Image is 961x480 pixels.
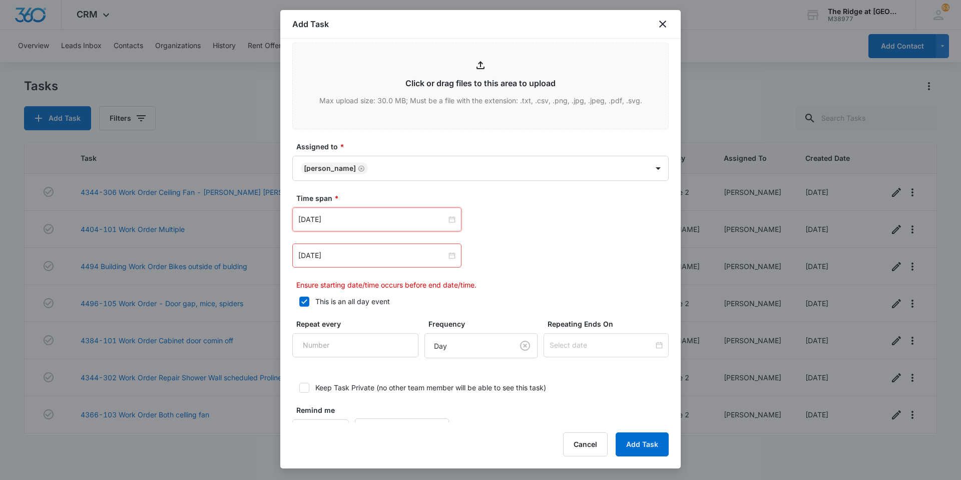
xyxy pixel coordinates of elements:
[315,382,546,393] div: Keep Task Private (no other team member will be able to see this task)
[548,319,673,329] label: Repeating Ends On
[292,333,418,357] input: Number
[517,338,533,354] button: Clear
[296,280,669,290] p: Ensure starting date/time occurs before end date/time.
[292,419,349,443] input: Number
[298,250,446,261] input: Aug 2, 2023
[428,319,542,329] label: Frequency
[550,340,654,351] input: Select date
[296,141,673,152] label: Assigned to
[616,432,669,456] button: Add Task
[292,18,329,30] h1: Add Task
[296,405,353,415] label: Remind me
[657,18,669,30] button: close
[315,296,390,307] div: This is an all day event
[563,432,608,456] button: Cancel
[304,165,356,172] div: [PERSON_NAME]
[296,319,422,329] label: Repeat every
[298,214,446,225] input: Sep 5, 2024
[356,165,365,172] div: Remove Ricardo Marin
[296,193,673,203] label: Time span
